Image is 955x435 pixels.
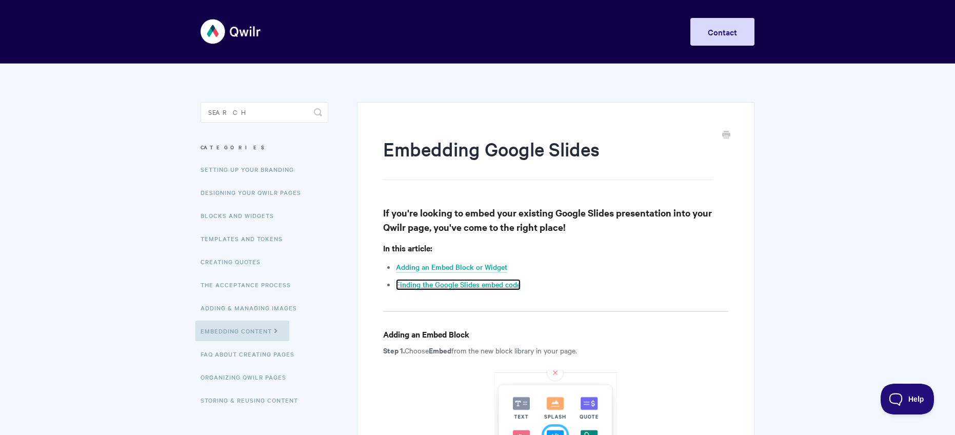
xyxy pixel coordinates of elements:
a: Creating Quotes [201,251,268,272]
a: The Acceptance Process [201,274,299,295]
a: FAQ About Creating Pages [201,344,302,364]
h3: Categories [201,138,328,156]
a: Organizing Qwilr Pages [201,367,294,387]
h4: Adding an Embed Block [383,328,728,341]
a: Embedding Content [195,321,289,341]
a: Blocks and Widgets [201,205,282,226]
input: Search [201,102,328,123]
a: Adding & Managing Images [201,298,305,318]
a: Print this Article [722,130,730,141]
a: Storing & Reusing Content [201,390,306,410]
strong: Step 1. [383,345,405,355]
iframe: Toggle Customer Support [881,384,934,414]
a: Templates and Tokens [201,228,290,249]
a: Adding an Embed Block or Widget [396,262,507,273]
p: Choose from the new block library in your page. [383,344,728,357]
a: Contact [690,18,754,46]
strong: Embed [429,345,451,355]
a: Setting up your Branding [201,159,302,180]
img: Qwilr Help Center [201,12,262,51]
a: Finding the Google Slides embed code [396,279,521,290]
h1: Embedding Google Slides [383,136,713,180]
a: Designing Your Qwilr Pages [201,182,309,203]
h3: If you're looking to embed your existing Google Slides presentation into your Qwilr page, you've ... [383,206,728,234]
h4: In this article: [383,242,728,254]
